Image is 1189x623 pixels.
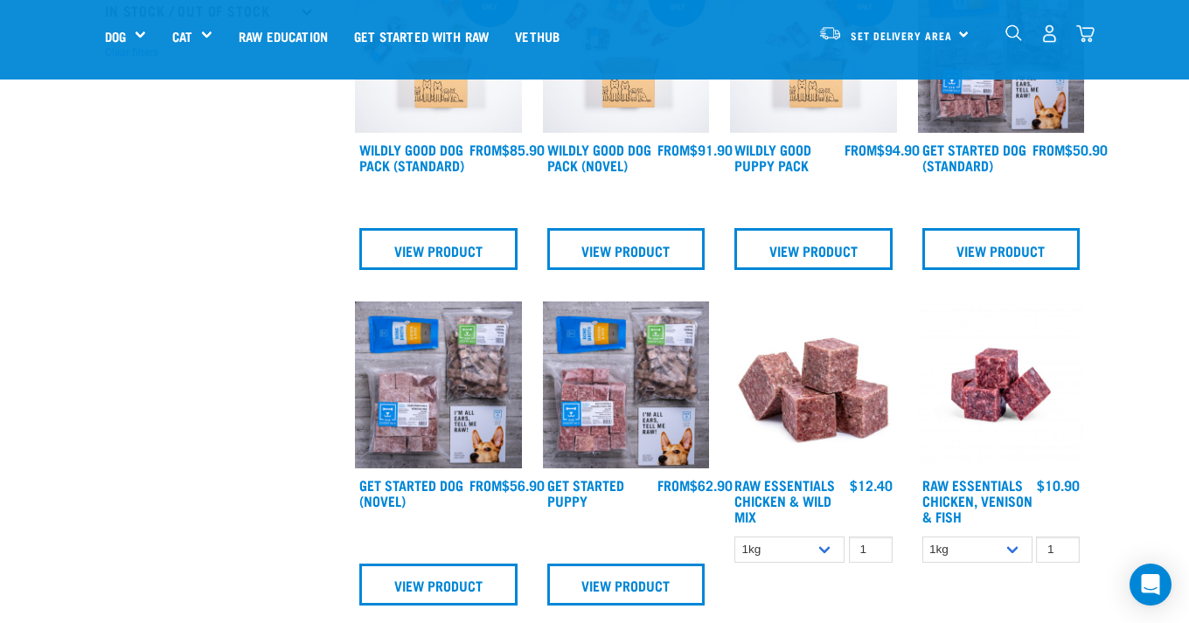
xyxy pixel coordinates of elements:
div: $85.90 [469,142,545,157]
input: 1 [849,536,893,564]
div: $12.40 [850,477,893,493]
a: Raw Essentials Chicken & Wild Mix [734,481,835,520]
a: Wildly Good Dog Pack (Standard) [359,145,464,169]
a: Get started with Raw [341,1,502,71]
a: Dog [105,26,126,46]
a: View Product [922,228,1081,270]
a: View Product [359,564,518,606]
a: Cat [172,26,192,46]
span: Set Delivery Area [851,32,952,38]
img: home-icon@2x.png [1076,24,1095,43]
a: Wildly Good Dog Pack (Novel) [547,145,651,169]
span: FROM [657,145,690,153]
input: 1 [1036,536,1080,564]
div: $94.90 [845,142,920,157]
a: View Product [734,228,893,270]
div: $62.90 [657,477,733,493]
span: FROM [469,481,502,488]
a: View Product [547,228,706,270]
span: FROM [845,145,877,153]
a: Get Started Dog (Standard) [922,145,1026,169]
a: View Product [547,564,706,606]
div: $10.90 [1037,477,1080,493]
a: Raw Education [226,1,341,71]
img: Chicken Venison mix 1655 [918,301,1085,468]
a: Get Started Puppy [547,481,624,504]
div: Open Intercom Messenger [1130,564,1172,606]
span: FROM [469,145,502,153]
span: FROM [1033,145,1065,153]
img: home-icon-1@2x.png [1005,24,1022,41]
a: Wildly Good Puppy Pack [734,145,811,169]
a: Raw Essentials Chicken, Venison & Fish [922,481,1033,520]
img: user.png [1040,24,1059,43]
div: $56.90 [469,477,545,493]
img: NSP Dog Novel Update [355,301,522,468]
a: Get Started Dog (Novel) [359,481,463,504]
a: View Product [359,228,518,270]
div: $91.90 [657,142,733,157]
span: FROM [657,481,690,488]
img: NPS Puppy Update [543,301,710,468]
img: van-moving.png [818,25,842,41]
a: Vethub [502,1,573,71]
img: Pile Of Cubed Chicken Wild Meat Mix [730,301,897,468]
div: $50.90 [1033,142,1108,157]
